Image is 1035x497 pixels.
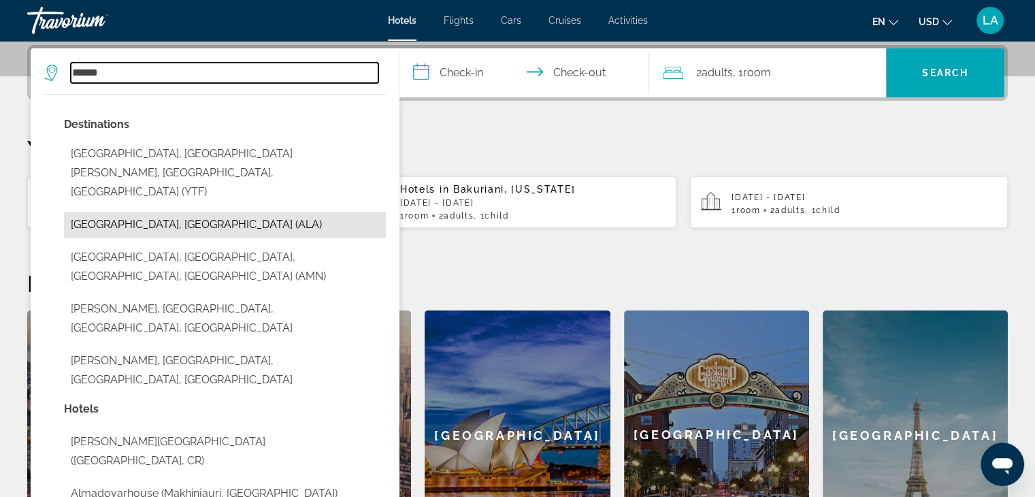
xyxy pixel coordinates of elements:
span: Child [816,206,840,215]
button: Change language [872,12,898,31]
a: Travorium [27,3,163,38]
span: Adults [775,206,805,215]
p: City options [64,115,386,134]
p: [DATE] - [DATE] [400,198,666,208]
button: [DATE] - [DATE]1Room2Adults, 1Child [27,176,345,229]
p: [DATE] - [DATE] [732,193,997,202]
button: Select city: Alma, Mount Pleasant, MI, United States (AMN) [64,244,386,289]
span: , 1 [474,211,508,221]
span: Search [922,67,968,78]
button: [DATE] - [DATE]1Room2Adults, 1Child [690,176,1008,229]
button: Select city: Alma, Waycross, GA, United States [64,348,386,393]
button: Travelers: 2 adults, 0 children [649,48,886,97]
button: Select check in and out date [399,48,650,97]
button: Search [886,48,1004,97]
a: Hotels [388,15,416,26]
p: Your Recent Searches [27,135,1008,162]
button: User Menu [972,6,1008,35]
span: Hotels in [400,184,449,195]
button: Select city: Alma, Summit County, CO, United States [64,296,386,341]
span: Room [736,206,761,215]
span: 1 [400,211,429,221]
h2: Featured Destinations [27,270,1008,297]
button: Change currency [919,12,952,31]
span: , 1 [805,206,840,215]
span: Bakuriani, [US_STATE] [453,184,575,195]
iframe: Кнопка запуска окна обмена сообщениями [981,443,1024,486]
button: Select city: Alma, Lac Saint-Jean, QC, Canada (YTF) [64,141,386,205]
a: Activities [608,15,648,26]
span: 2 [695,63,732,82]
a: Cruises [548,15,581,26]
span: 1 [732,206,760,215]
span: Adults [444,211,474,221]
a: Cars [501,15,521,26]
button: Hotels in Bakuriani, [US_STATE][DATE] - [DATE]1Room2Adults, 1Child [359,176,676,229]
p: Hotel options [64,400,386,419]
span: Adults [701,66,732,79]
span: 2 [438,211,474,221]
span: Room [405,211,429,221]
span: 2 [770,206,805,215]
a: Flights [444,15,474,26]
span: Child [484,211,508,221]
span: en [872,16,885,27]
span: , 1 [732,63,770,82]
input: Search hotel destination [71,63,378,83]
span: LA [983,14,998,27]
span: USD [919,16,939,27]
span: Room [742,66,770,79]
button: Select city: Almaty, Kazakhstan (ALA) [64,212,386,238]
div: Search widget [31,48,1004,97]
button: Select hotel: Alma Del Pacifico Beach Hotel & Spa (Parrita, CR) [64,429,386,474]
